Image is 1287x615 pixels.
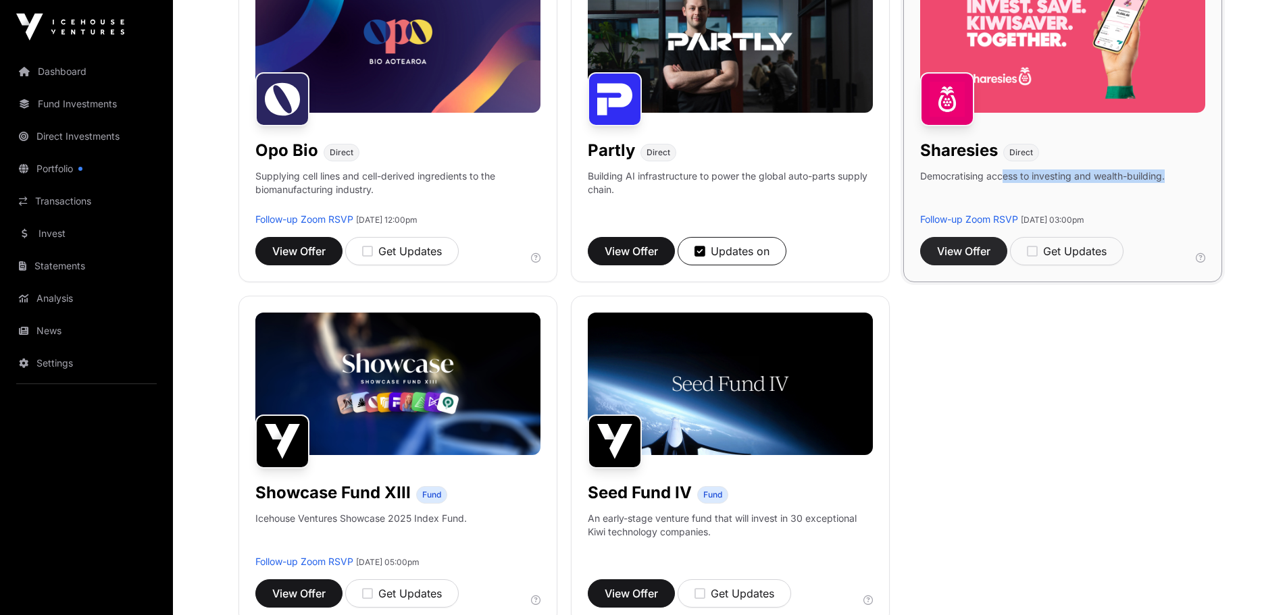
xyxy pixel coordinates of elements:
[1027,243,1107,259] div: Get Updates
[255,237,343,265] button: View Offer
[356,215,418,225] span: [DATE] 12:00pm
[330,147,353,158] span: Direct
[11,219,162,248] a: Invest
[937,243,990,259] span: View Offer
[695,585,774,601] div: Get Updates
[588,313,873,455] img: Seed-Fund-4_Banner.jpg
[345,579,459,608] button: Get Updates
[11,89,162,119] a: Fund Investments
[255,169,540,196] p: Supplying cell lines and cell-derived ingredients to the biomanufacturing industry.
[605,585,658,601] span: View Offer
[255,579,343,608] button: View Offer
[1010,237,1124,265] button: Get Updates
[678,579,791,608] button: Get Updates
[255,482,411,504] h1: Showcase Fund XIII
[678,237,786,265] button: Updates on
[11,186,162,216] a: Transactions
[255,556,353,567] a: Follow-up Zoom RSVP
[422,489,441,500] span: Fund
[1021,215,1084,225] span: [DATE] 03:00pm
[703,489,722,500] span: Fund
[920,213,1018,225] a: Follow-up Zoom RSVP
[647,147,670,158] span: Direct
[255,415,309,469] img: Showcase Fund XIII
[362,585,442,601] div: Get Updates
[920,169,1165,213] p: Democratising access to investing and wealth-building.
[588,579,675,608] button: View Offer
[272,243,326,259] span: View Offer
[11,284,162,313] a: Analysis
[588,169,873,213] p: Building AI infrastructure to power the global auto-parts supply chain.
[255,72,309,126] img: Opo Bio
[588,482,692,504] h1: Seed Fund IV
[1009,147,1033,158] span: Direct
[362,243,442,259] div: Get Updates
[255,313,540,455] img: Showcase-Fund-Banner-1.jpg
[255,512,467,525] p: Icehouse Ventures Showcase 2025 Index Fund.
[255,140,318,161] h1: Opo Bio
[588,512,873,539] p: An early-stage venture fund that will invest in 30 exceptional Kiwi technology companies.
[272,585,326,601] span: View Offer
[11,316,162,346] a: News
[588,140,635,161] h1: Partly
[1219,550,1287,615] iframe: Chat Widget
[11,122,162,151] a: Direct Investments
[11,57,162,86] a: Dashboard
[345,237,459,265] button: Get Updates
[605,243,658,259] span: View Offer
[920,140,998,161] h1: Sharesies
[920,237,1007,265] button: View Offer
[588,237,675,265] button: View Offer
[356,557,420,567] span: [DATE] 05:00pm
[588,415,642,469] img: Seed Fund IV
[16,14,124,41] img: Icehouse Ventures Logo
[255,213,353,225] a: Follow-up Zoom RSVP
[588,72,642,126] img: Partly
[11,251,162,281] a: Statements
[11,154,162,184] a: Portfolio
[11,348,162,378] a: Settings
[695,243,769,259] div: Updates on
[920,72,974,126] img: Sharesies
